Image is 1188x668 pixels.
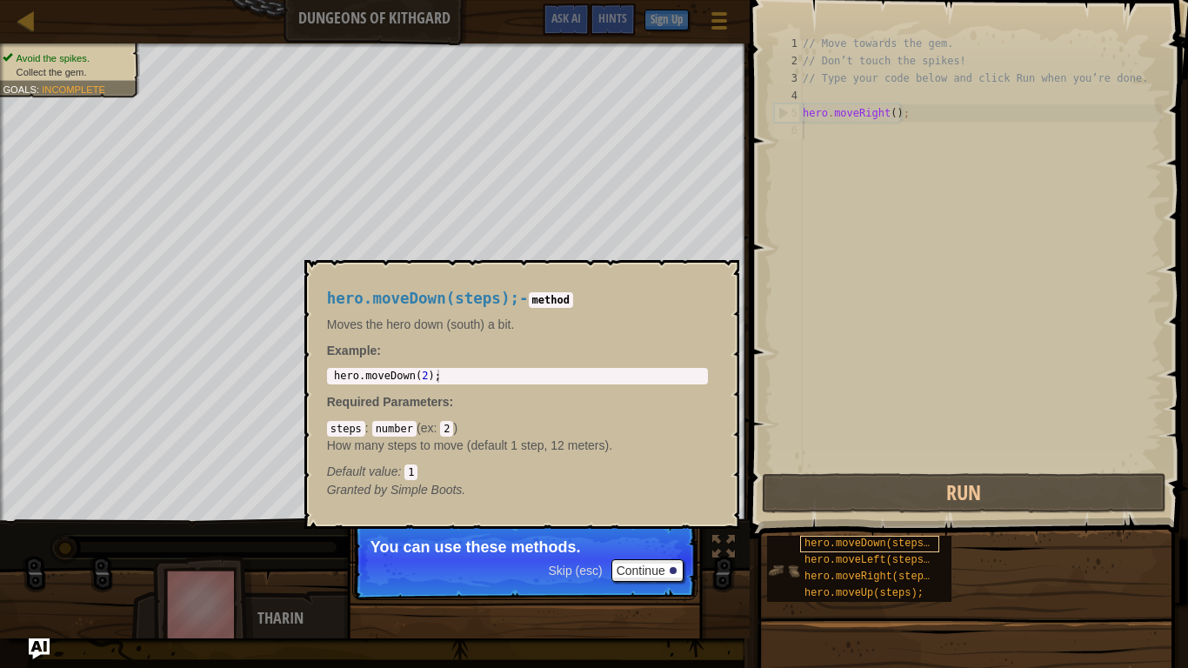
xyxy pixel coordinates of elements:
[327,316,708,333] p: Moves the hero down (south) a bit.
[774,70,803,87] div: 3
[551,10,581,26] span: Ask AI
[804,587,924,599] span: hero.moveUp(steps);
[598,10,627,26] span: Hints
[17,52,90,63] span: Avoid the spikes.
[433,421,440,435] span: :
[774,52,803,70] div: 2
[37,83,42,95] span: :
[327,344,381,357] strong: :
[327,464,398,478] span: Default value
[327,419,708,480] div: ( )
[327,437,708,454] p: How many steps to move (default 1 step, 12 meters).
[3,51,130,65] li: Avoid the spikes.
[29,638,50,659] button: Ask AI
[543,3,590,36] button: Ask AI
[774,87,803,104] div: 4
[372,421,417,437] code: number
[804,538,936,550] span: hero.moveDown(steps);
[42,83,105,95] span: Incomplete
[327,395,450,409] span: Required Parameters
[404,464,417,480] code: 1
[327,290,519,307] span: hero.moveDown(steps);
[611,559,684,582] button: Continue
[3,65,130,79] li: Collect the gem.
[440,421,453,437] code: 2
[774,122,803,139] div: 6
[365,421,372,435] span: :
[644,10,689,30] button: Sign Up
[804,571,942,583] span: hero.moveRight(steps);
[762,473,1167,513] button: Run
[529,292,573,308] code: method
[774,35,803,52] div: 1
[397,464,404,478] span: :
[767,554,800,587] img: portrait.png
[3,83,37,95] span: Goals
[327,483,390,497] span: Granted by
[17,66,87,77] span: Collect the gem.
[697,3,741,44] button: Show game menu
[327,291,708,307] h4: -
[804,554,936,566] span: hero.moveLeft(steps);
[327,344,377,357] span: Example
[327,483,466,497] em: Simple Boots.
[327,421,365,437] code: steps
[548,564,602,578] span: Skip (esc)
[370,538,679,556] p: You can use these methods.
[775,104,803,122] div: 5
[421,421,434,435] span: ex
[450,395,454,409] span: :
